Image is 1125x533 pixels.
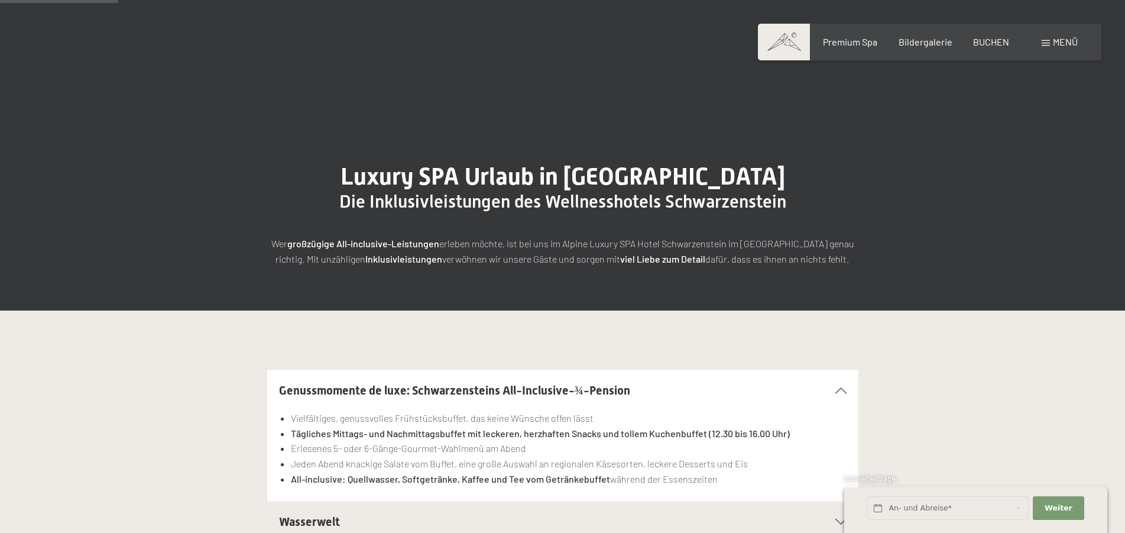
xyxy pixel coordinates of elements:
[899,36,952,47] a: Bildergalerie
[620,253,705,264] strong: viel Liebe zum Detail
[341,163,785,190] span: Luxury SPA Urlaub in [GEOGRAPHIC_DATA]
[844,474,896,483] span: Schnellanfrage
[973,36,1009,47] a: BUCHEN
[339,191,786,212] span: Die Inklusivleistungen des Wellnesshotels Schwarzenstein
[291,456,846,471] li: Jeden Abend knackige Salate vom Buffet, eine große Auswahl an regionalen Käsesorten, leckere Dess...
[291,441,846,456] li: Erlesenes 5- oder 6-Gänge-Gourmet-Wahlmenü am Abend
[279,515,340,529] span: Wasserwelt
[365,253,442,264] strong: Inklusivleistungen
[823,36,877,47] a: Premium Spa
[291,411,846,426] li: Vielfältiges, genussvolles Frühstücksbuffet, das keine Wünsche offen lässt
[291,473,610,484] strong: All-inclusive: Quellwasser, Softgetränke, Kaffee und Tee vom Getränkebuffet
[1033,496,1084,521] button: Weiter
[1045,503,1072,513] span: Weiter
[291,471,846,487] li: während der Essenszeiten
[279,383,630,398] span: Genussmomente de luxe: Schwarzensteins All-Inclusive-¾-Pension
[287,238,439,249] strong: großzügige All-inclusive-Leistungen
[291,428,790,439] strong: Tägliches Mittags- und Nachmittagsbuffet mit leckeren, herzhaften Snacks und tollem Kuchenbuffet ...
[1053,36,1078,47] span: Menü
[267,236,858,266] p: Wer erleben möchte, ist bei uns im Alpine Luxury SPA Hotel Schwarzenstein im [GEOGRAPHIC_DATA] ge...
